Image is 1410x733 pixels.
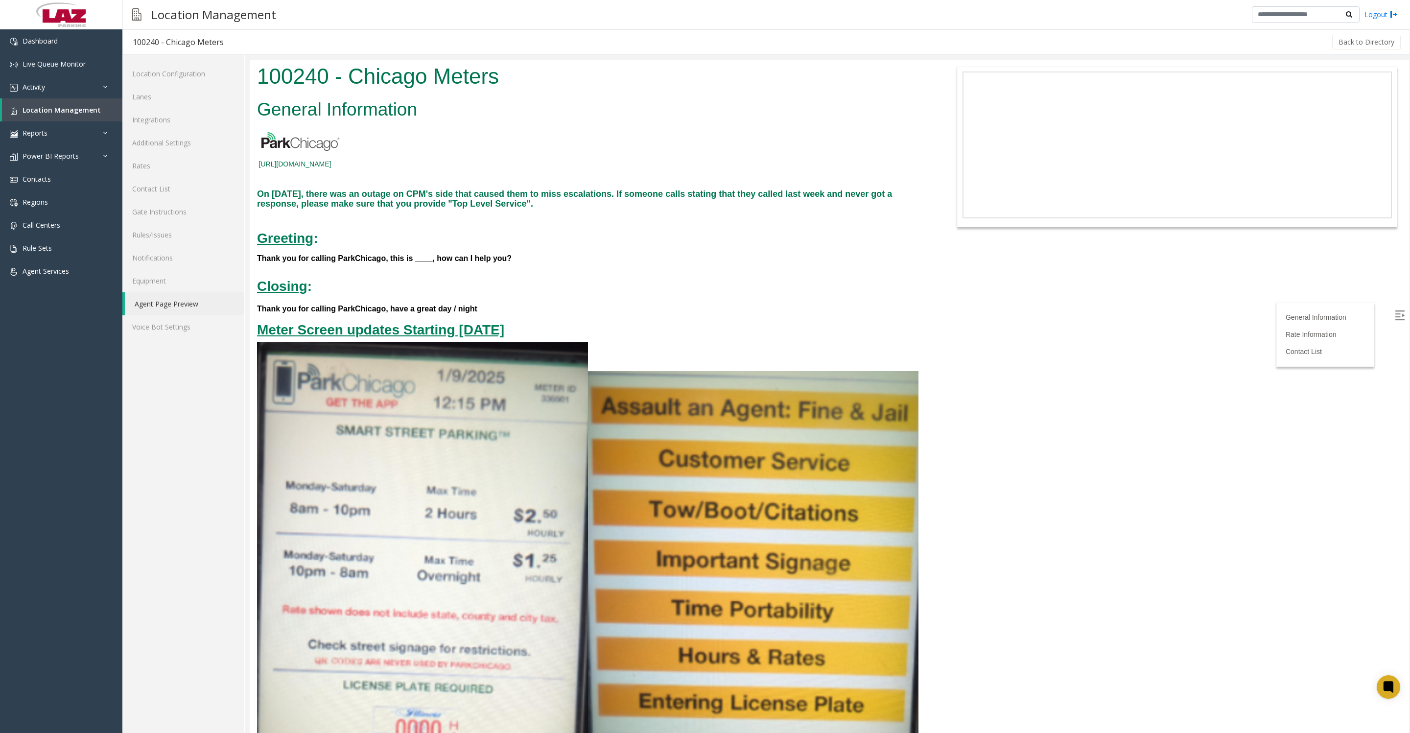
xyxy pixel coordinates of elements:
[136,194,262,203] font: , this is ____, how can I help you?
[1332,35,1401,49] button: Back to Directory
[23,266,69,276] span: Agent Services
[23,36,58,46] span: Dashboard
[1036,254,1097,261] a: General Information
[122,223,244,246] a: Rules/Issues
[122,246,244,269] a: Notifications
[7,262,255,278] u: Meter Screen updates Starting [DATE]
[10,245,18,253] img: 'icon'
[10,199,18,207] img: 'icon'
[1036,271,1087,279] a: Rate Information
[9,100,82,108] a: [URL][DOMAIN_NAME]
[23,220,60,230] span: Call Centers
[10,107,18,115] img: 'icon'
[23,197,48,207] span: Regions
[10,176,18,184] img: 'icon'
[23,82,45,92] span: Activity
[23,151,79,161] span: Power BI Reports
[1364,9,1398,20] a: Logout
[64,171,68,186] span: :
[10,61,18,69] img: 'icon'
[10,153,18,161] img: 'icon'
[122,62,244,85] a: Location Configuration
[1145,251,1155,260] img: Open/Close Sidebar Menu
[7,171,64,186] u: Greeting
[122,177,244,200] a: Contact List
[122,200,244,223] a: Gate Instructions
[23,174,51,184] span: Contacts
[23,59,86,69] span: Live Queue Monitor
[1036,288,1072,296] a: Contact List
[2,98,122,121] a: Location Management
[125,292,244,315] a: Agent Page Preview
[132,2,141,26] img: pageIcon
[122,85,244,108] a: Lanes
[7,37,669,63] h2: General Information
[122,315,244,338] a: Voice Bot Settings
[122,269,244,292] a: Equipment
[3,67,96,98] img: 225695334dc24908a9e8e9e53d103f8c.jpg
[10,84,18,92] img: 'icon'
[58,219,62,234] span: :
[133,36,224,48] div: 100240 - Chicago Meters
[7,245,228,253] font: Thank you for calling ParkChicago, have a great day / night
[10,130,18,138] img: 'icon'
[146,2,281,26] h3: Location Management
[7,129,642,149] b: On [DATE], there was an outage on CPM's side that caused them to miss escalations. If someone cal...
[7,194,136,203] font: Thank you for calling ParkChicago
[7,1,669,32] h1: 100240 - Chicago Meters
[23,105,101,115] span: Location Management
[1390,9,1398,20] img: logout
[122,154,244,177] a: Rates
[10,38,18,46] img: 'icon'
[23,128,47,138] span: Reports
[122,131,244,154] a: Additional Settings
[23,243,52,253] span: Rule Sets
[10,268,18,276] img: 'icon'
[7,219,58,234] u: Closing
[122,108,244,131] a: Integrations
[10,222,18,230] img: 'icon'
